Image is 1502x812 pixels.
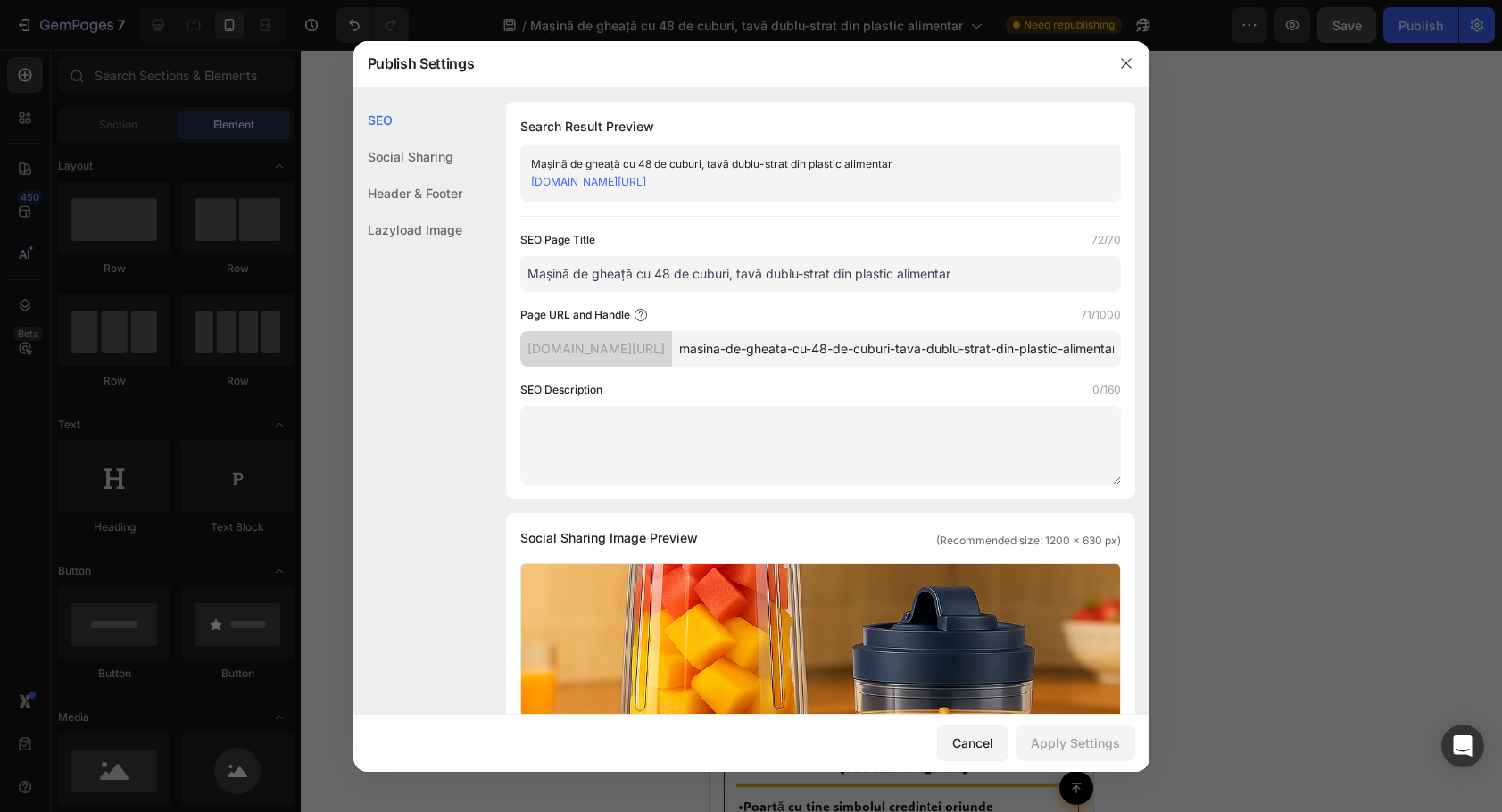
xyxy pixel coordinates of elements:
[77,613,165,643] div: 89,99 lei
[353,211,462,248] div: Lazyload Image
[531,155,1081,173] div: Mașină de gheață cu 48 de cuburi, tavă dublu-strat din plastic alimentar
[242,620,302,636] p: No discount
[672,331,1121,367] input: Handle
[520,256,1121,292] input: Title
[86,653,303,670] strong: ⭐⭐⭐⭐⭐ 4.9 din 1,352 (Recenzii)
[197,57,253,72] strong: ți Fericiți !
[353,175,462,211] div: Header & Footer
[328,466,350,487] button: Carousel Next Arrow
[520,116,1121,137] h1: Search Result Preview
[353,138,462,175] div: Social Sharing
[1081,306,1121,324] label: 71/1000
[21,520,363,597] a: ✝Lanțișor "Inima Credinței" Sfințit Simbol al [DEMOGRAPHIC_DATA] și Credinței - Unisex✝
[228,686,285,703] u: 6 Ramase
[952,733,993,752] div: Cancel
[34,466,55,487] button: Carousel Back Arrow
[353,40,1103,87] div: Publish Settings
[1091,231,1121,249] label: 72/70
[520,381,602,399] label: SEO Description
[520,331,672,367] div: [DOMAIN_NAME][URL]
[1031,733,1120,752] div: Apply Settings
[353,102,462,138] div: SEO
[120,54,263,75] p: 1000+ Clien
[283,61,367,80] p: 24-48 Ore
[16,41,101,61] p: ♻️Retur
[16,61,101,80] p: Gratuit !
[168,617,234,642] div: 89,99 lei
[283,41,367,61] p: 🚚Livrare
[1016,725,1135,761] button: Apply Settings
[1092,381,1121,399] label: 0/160
[520,231,595,249] label: SEO Page Title
[29,684,362,728] p: 🔴 Grabeste-te ! Doar in [GEOGRAPHIC_DATA].
[1441,725,1484,767] div: Open Intercom Messenger
[531,175,646,188] a: [DOMAIN_NAME][URL]
[937,725,1008,761] button: Cancel
[520,527,698,549] span: Social Sharing Image Preview
[113,9,254,27] span: iPhone 15 Pro Max ( 430 px)
[520,306,630,324] label: Page URL and Handle
[936,533,1121,549] span: (Recommended size: 1200 x 630 px)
